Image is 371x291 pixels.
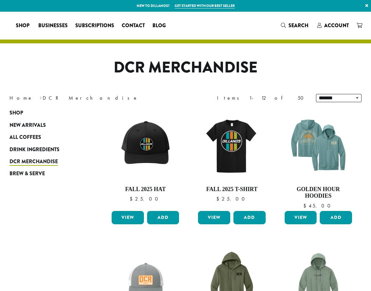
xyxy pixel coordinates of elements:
[9,107,83,119] a: Shop
[217,94,306,102] div: Items 1-12 of 50
[233,211,266,224] button: Add
[196,110,267,208] a: Fall 2025 T-Shirt $25.00
[277,20,313,31] a: Search
[283,186,354,200] h4: Golden Hour Hoodies
[152,22,166,30] span: Blog
[303,202,333,209] bdi: 45.00
[198,211,230,224] a: View
[9,94,176,102] nav: Breadcrumb
[16,22,29,30] span: Shop
[9,131,83,143] a: All Coffees
[9,156,83,168] a: DCR Merchandise
[130,195,161,202] bdi: 25.00
[283,110,354,181] img: DCR-SS-Golden-Hour-Hoodie-Eucalyptus-Blue-1200x1200-Web-e1744312709309.png
[112,211,144,224] a: View
[9,121,46,129] span: New Arrivals
[9,109,23,117] span: Shop
[110,186,181,193] h4: Fall 2025 Hat
[147,211,179,224] button: Add
[122,22,145,30] span: Contact
[324,22,349,29] span: Account
[216,195,248,202] bdi: 25.00
[288,22,308,29] span: Search
[75,22,114,30] span: Subscriptions
[216,195,222,202] span: $
[9,170,45,178] span: Brew & Serve
[38,22,68,30] span: Businesses
[110,110,181,181] img: DCR-Retro-Three-Strip-Circle-Patch-Trucker-Hat-Fall-WEB-scaled.jpg
[196,110,267,181] img: DCR-Retro-Three-Strip-Circle-Tee-Fall-WEB-scaled.jpg
[110,110,181,208] a: Fall 2025 Hat $25.00
[285,211,317,224] a: View
[40,92,42,102] span: ›
[196,186,267,193] h4: Fall 2025 T-Shirt
[303,202,309,209] span: $
[9,143,83,155] a: Drink Ingredients
[9,133,41,141] span: All Coffees
[320,211,352,224] button: Add
[9,95,33,101] a: Home
[9,168,83,180] a: Brew & Serve
[5,59,366,77] h1: DCR Merchandise
[175,3,235,9] a: Get started with our best seller
[9,146,59,154] span: Drink Ingredients
[12,21,34,31] a: Shop
[130,195,135,202] span: $
[9,119,83,131] a: New Arrivals
[9,158,58,166] span: DCR Merchandise
[283,110,354,208] a: Golden Hour Hoodies $45.00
